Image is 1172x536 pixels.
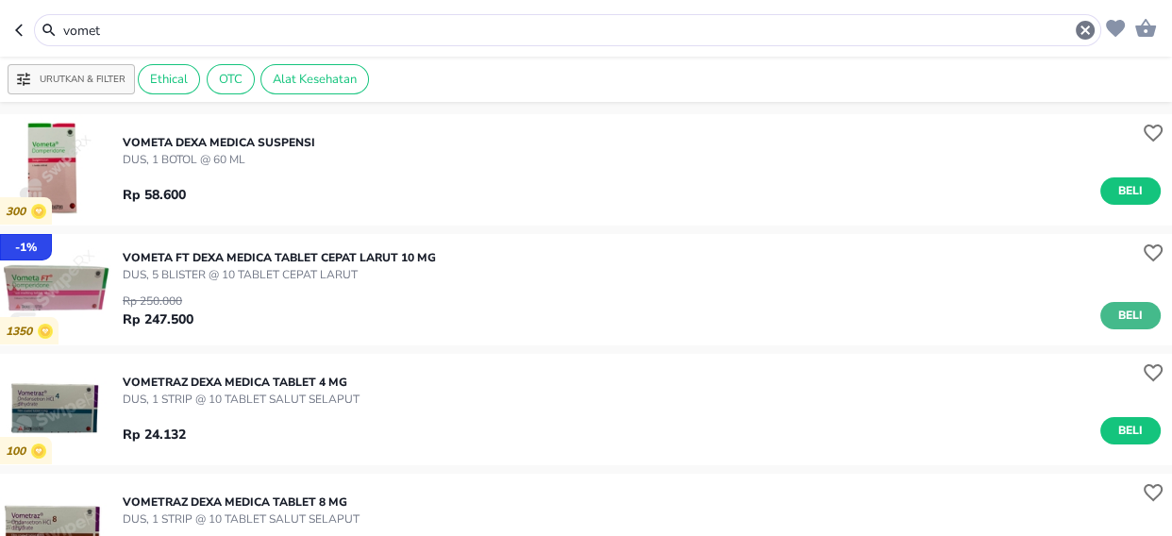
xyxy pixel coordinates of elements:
[1100,177,1161,205] button: Beli
[6,444,31,459] p: 100
[6,205,31,219] p: 300
[123,266,436,283] p: DUS, 5 BLISTER @ 10 TABLET CEPAT LARUT
[208,71,254,88] span: OTC
[8,64,135,94] button: Urutkan & Filter
[1100,417,1161,444] button: Beli
[123,310,193,329] p: Rp 247.500
[123,293,193,310] p: Rp 250.000
[6,325,38,339] p: 1350
[207,64,255,94] div: OTC
[61,21,1074,41] input: Cari 4000+ produk di sini
[1114,181,1147,201] span: Beli
[1114,306,1147,326] span: Beli
[123,185,186,205] p: Rp 58.600
[123,134,315,151] p: VOMETA Dexa Medica SUSPENSI
[123,391,360,408] p: DUS, 1 STRIP @ 10 TABLET SALUT SELAPUT
[261,71,368,88] span: Alat Kesehatan
[138,64,200,94] div: Ethical
[1114,421,1147,441] span: Beli
[139,71,199,88] span: Ethical
[123,249,436,266] p: VOMETA FT Dexa Medica TABLET CEPAT LARUT 10 MG
[15,239,37,256] p: - 1 %
[123,425,186,444] p: Rp 24.132
[40,73,126,87] p: Urutkan & Filter
[123,494,360,511] p: VOMETRAZ Dexa Medica TABLET 8 MG
[260,64,369,94] div: Alat Kesehatan
[123,151,315,168] p: DUS, 1 BOTOL @ 60 ML
[123,374,360,391] p: VOMETRAZ Dexa Medica TABLET 4 MG
[123,511,360,528] p: DUS, 1 STRIP @ 10 TABLET SALUT SELAPUT
[1100,302,1161,329] button: Beli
